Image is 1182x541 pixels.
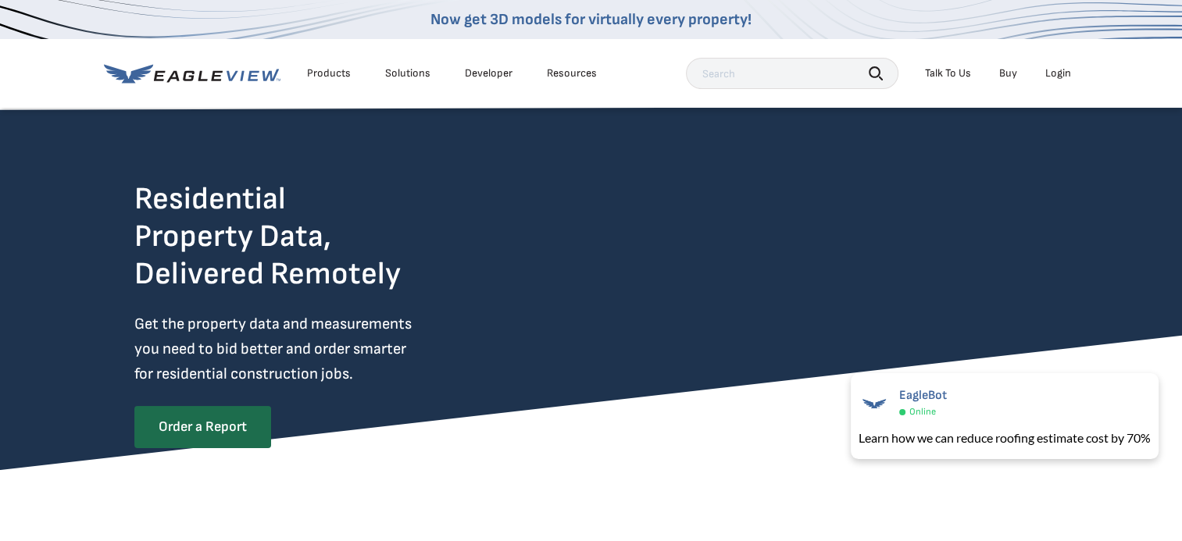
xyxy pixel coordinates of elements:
div: Login [1045,66,1071,80]
h2: Residential Property Data, Delivered Remotely [134,180,401,293]
p: Get the property data and measurements you need to bid better and order smarter for residential c... [134,311,477,386]
span: EagleBot [899,388,947,403]
div: Resources [547,66,597,80]
a: Order a Report [134,406,271,448]
div: Products [307,66,351,80]
div: Learn how we can reduce roofing estimate cost by 70% [859,429,1151,447]
input: Search [686,58,898,89]
span: Online [909,406,936,418]
div: Talk To Us [925,66,971,80]
a: Now get 3D models for virtually every property! [430,10,752,29]
div: Solutions [385,66,430,80]
a: Buy [999,66,1017,80]
a: Developer [465,66,512,80]
img: EagleBot [859,388,890,419]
